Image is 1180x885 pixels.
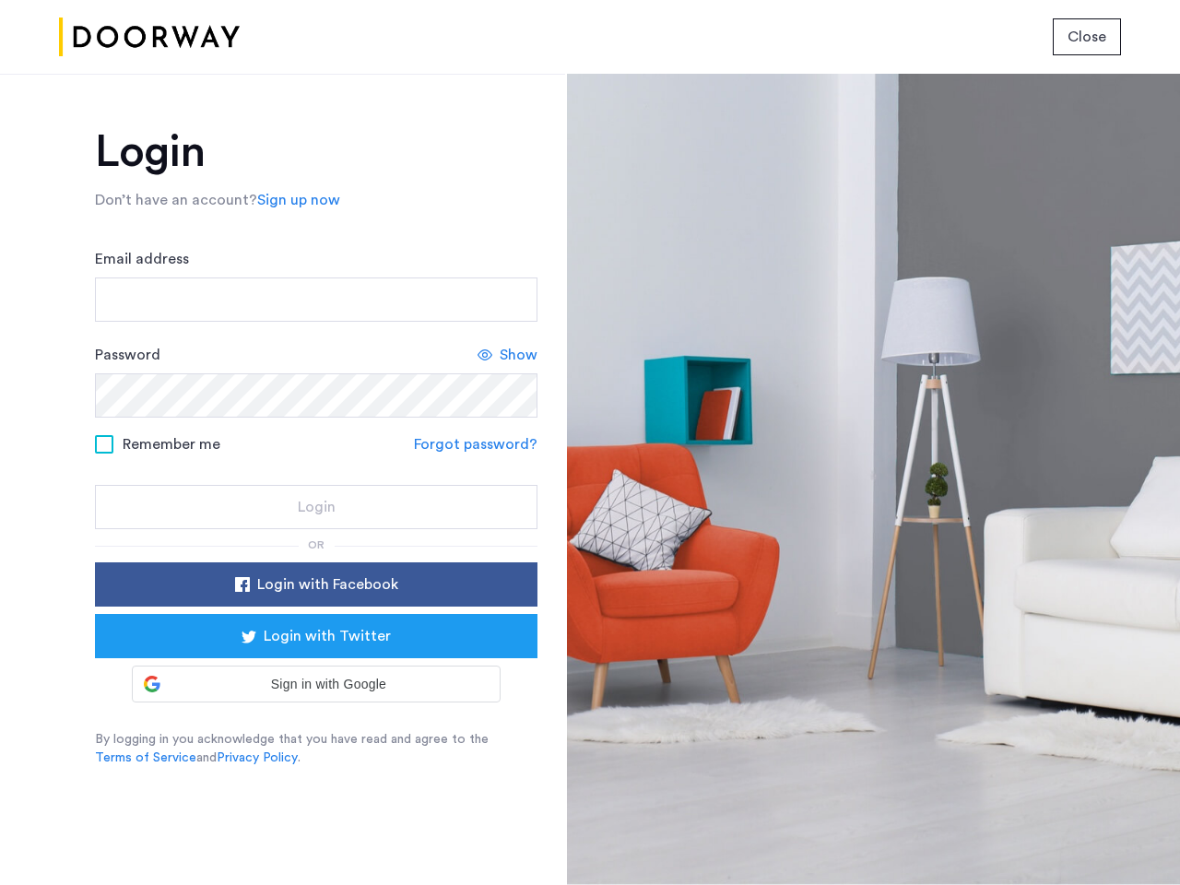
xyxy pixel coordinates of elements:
[1053,18,1121,55] button: button
[95,614,537,658] button: button
[123,433,220,455] span: Remember me
[298,496,336,518] span: Login
[264,625,391,647] span: Login with Twitter
[95,344,160,366] label: Password
[95,562,537,607] button: button
[414,433,537,455] a: Forgot password?
[168,675,489,694] span: Sign in with Google
[257,189,340,211] a: Sign up now
[132,666,501,702] div: Sign in with Google
[95,248,189,270] label: Email address
[59,3,240,72] img: logo
[257,573,398,596] span: Login with Facebook
[308,539,324,550] span: or
[95,130,537,174] h1: Login
[1068,26,1106,48] span: Close
[500,344,537,366] span: Show
[95,485,537,529] button: button
[95,193,257,207] span: Don’t have an account?
[217,749,298,767] a: Privacy Policy
[95,730,537,767] p: By logging in you acknowledge that you have read and agree to the and .
[95,749,196,767] a: Terms of Service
